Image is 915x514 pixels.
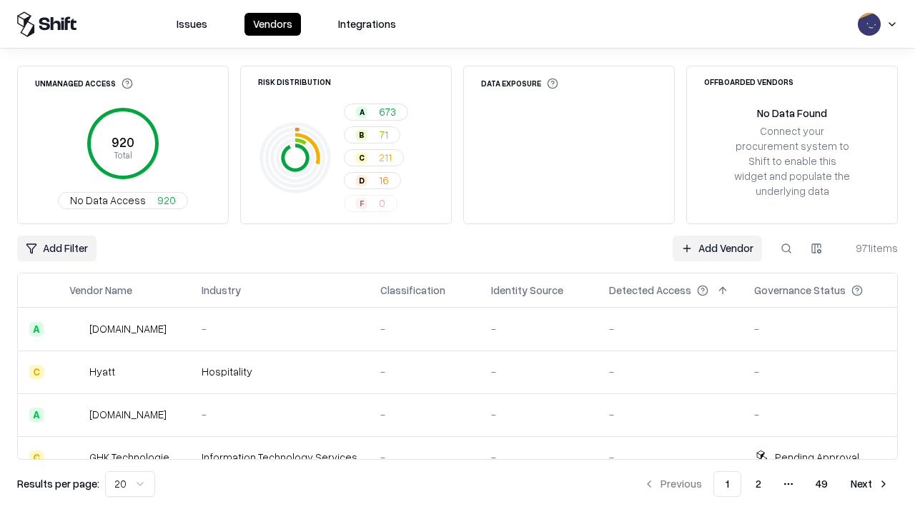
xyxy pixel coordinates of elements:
[69,450,84,465] img: GHK Technologies Inc.
[17,236,97,261] button: Add Filter
[609,283,691,298] div: Detected Access
[380,283,445,298] div: Classification
[673,236,762,261] a: Add Vendor
[69,365,84,379] img: Hyatt
[157,193,176,208] span: 920
[841,241,898,256] div: 971 items
[713,471,741,497] button: 1
[202,407,357,422] div: -
[635,471,898,497] nav: pagination
[344,126,400,143] button: B71
[491,364,586,379] div: -
[757,106,827,121] div: No Data Found
[244,13,301,36] button: Vendors
[379,150,392,165] span: 211
[804,471,839,497] button: 49
[69,322,84,336] img: intrado.com
[89,364,115,379] div: Hyatt
[356,129,367,141] div: B
[89,450,179,465] div: GHK Technologies Inc.
[379,104,396,119] span: 673
[356,152,367,163] div: C
[344,172,401,189] button: D16
[744,471,773,497] button: 2
[344,149,404,166] button: C211
[491,283,563,298] div: Identity Source
[356,175,367,186] div: D
[380,407,468,422] div: -
[70,193,146,208] span: No Data Access
[491,321,586,336] div: -
[202,321,357,336] div: -
[202,450,357,465] div: Information Technology Services
[58,192,188,209] button: No Data Access920
[330,13,405,36] button: Integrations
[379,127,388,142] span: 71
[380,321,468,336] div: -
[202,364,357,379] div: Hospitality
[356,106,367,118] div: A
[775,450,859,465] div: Pending Approval
[35,78,133,89] div: Unmanaged Access
[29,450,44,465] div: C
[609,450,731,465] div: -
[733,124,851,199] div: Connect your procurement system to Shift to enable this widget and populate the underlying data
[754,321,886,336] div: -
[168,13,216,36] button: Issues
[114,149,132,161] tspan: Total
[380,450,468,465] div: -
[491,450,586,465] div: -
[258,78,331,86] div: Risk Distribution
[609,364,731,379] div: -
[69,283,132,298] div: Vendor Name
[29,322,44,336] div: A
[481,78,558,89] div: Data Exposure
[202,283,241,298] div: Industry
[89,321,167,336] div: [DOMAIN_NAME]
[842,471,898,497] button: Next
[29,365,44,379] div: C
[754,283,846,298] div: Governance Status
[754,407,886,422] div: -
[754,364,886,379] div: -
[380,364,468,379] div: -
[609,321,731,336] div: -
[344,104,408,121] button: A673
[29,408,44,422] div: A
[491,407,586,422] div: -
[69,408,84,422] img: primesec.co.il
[379,173,389,188] span: 16
[112,134,134,150] tspan: 920
[89,407,167,422] div: [DOMAIN_NAME]
[17,476,99,491] p: Results per page:
[704,78,793,86] div: Offboarded Vendors
[609,407,731,422] div: -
